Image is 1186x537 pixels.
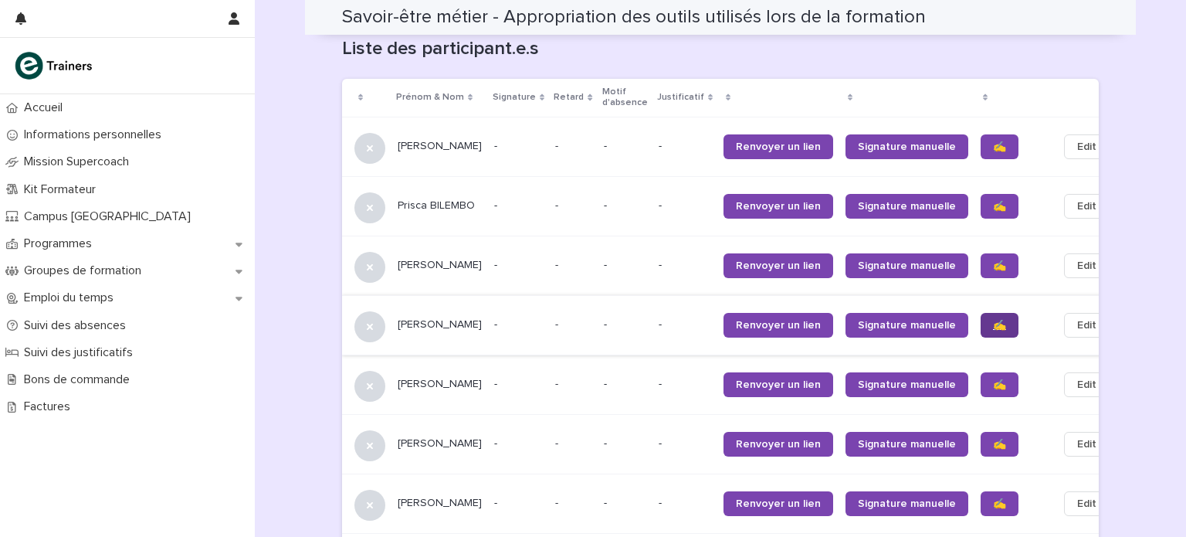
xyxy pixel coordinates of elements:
p: - [659,497,711,510]
p: - [555,434,561,450]
p: Justificatif [657,89,704,106]
p: - [659,318,711,331]
p: [PERSON_NAME] [398,497,482,510]
a: Signature manuelle [845,134,968,159]
p: - [604,497,646,510]
p: - [494,199,543,212]
tr: [PERSON_NAME]--- --Renvoyer un lienSignature manuelle✍️Edit [342,295,1134,355]
span: Signature manuelle [858,201,956,212]
p: - [555,375,561,391]
p: - [494,259,543,272]
p: - [604,378,646,391]
span: Renvoyer un lien [736,141,821,152]
span: Renvoyer un lien [736,320,821,331]
span: ✍️ [993,498,1006,509]
button: Edit [1064,134,1110,159]
p: - [659,378,711,391]
p: - [494,140,543,153]
a: Renvoyer un lien [723,194,833,219]
p: - [555,256,561,272]
p: - [494,497,543,510]
p: [PERSON_NAME] [398,378,482,391]
p: Suivi des absences [18,318,138,333]
span: Edit [1077,199,1096,214]
span: Edit [1077,139,1096,155]
p: Prénom & Nom [396,89,464,106]
p: Kit Formateur [18,182,108,197]
p: Campus [GEOGRAPHIC_DATA] [18,209,203,224]
span: ✍️ [993,320,1006,331]
a: Signature manuelle [845,372,968,397]
a: Renvoyer un lien [723,432,833,457]
a: Signature manuelle [845,313,968,338]
p: Programmes [18,236,104,251]
p: - [659,199,711,212]
p: - [494,437,543,450]
span: Signature manuelle [858,320,956,331]
a: Renvoyer un lien [723,134,833,159]
tr: [PERSON_NAME]--- --Renvoyer un lienSignature manuelle✍️Edit [342,474,1134,533]
span: Signature manuelle [858,439,956,450]
p: Signature [493,89,536,106]
button: Edit [1064,253,1110,278]
span: Edit [1077,258,1096,274]
p: Factures [18,399,83,414]
span: Signature manuelle [858,141,956,152]
button: Edit [1064,372,1110,397]
p: Accueil [18,100,75,115]
p: Retard [554,89,584,106]
tr: [PERSON_NAME]--- --Renvoyer un lienSignature manuelle✍️Edit [342,414,1134,474]
p: Emploi du temps [18,291,126,305]
p: Groupes de formation [18,263,154,278]
p: - [659,259,711,272]
a: Signature manuelle [845,491,968,516]
p: - [604,259,646,272]
button: Edit [1064,432,1110,457]
a: ✍️ [981,432,1018,457]
a: Signature manuelle [845,432,968,457]
button: Edit [1064,491,1110,516]
a: Renvoyer un lien [723,313,833,338]
p: Motif d'absence [602,83,648,112]
p: Mission Supercoach [18,155,141,169]
a: ✍️ [981,134,1018,159]
a: Signature manuelle [845,253,968,278]
p: - [659,437,711,450]
p: - [555,196,561,212]
a: ✍️ [981,194,1018,219]
a: ✍️ [981,491,1018,516]
p: - [604,437,646,450]
span: ✍️ [993,379,1006,390]
span: ✍️ [993,201,1006,212]
span: ✍️ [993,141,1006,152]
p: - [659,140,711,153]
p: - [494,378,543,391]
p: Prisca BILEMBO [398,199,482,212]
p: [PERSON_NAME] [398,318,482,331]
p: - [555,315,561,331]
p: - [494,318,543,331]
p: Informations personnelles [18,127,174,142]
a: ✍️ [981,313,1018,338]
p: - [604,140,646,153]
span: Signature manuelle [858,498,956,509]
h2: Savoir-être métier - Appropriation des outils utilisés lors de la formation [342,6,926,29]
span: Edit [1077,377,1096,393]
p: - [604,199,646,212]
a: ✍️ [981,253,1018,278]
span: Renvoyer un lien [736,498,821,509]
span: Signature manuelle [858,260,956,271]
p: Suivi des justificatifs [18,345,145,360]
p: [PERSON_NAME] [398,259,482,272]
span: Renvoyer un lien [736,260,821,271]
p: - [555,137,561,153]
p: - [555,494,561,510]
span: Edit [1077,318,1096,333]
a: Renvoyer un lien [723,491,833,516]
span: Renvoyer un lien [736,379,821,390]
span: ✍️ [993,260,1006,271]
button: Edit [1064,194,1110,219]
a: ✍️ [981,372,1018,397]
p: [PERSON_NAME] [398,140,482,153]
tr: [PERSON_NAME]--- --Renvoyer un lienSignature manuelle✍️Edit [342,236,1134,295]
